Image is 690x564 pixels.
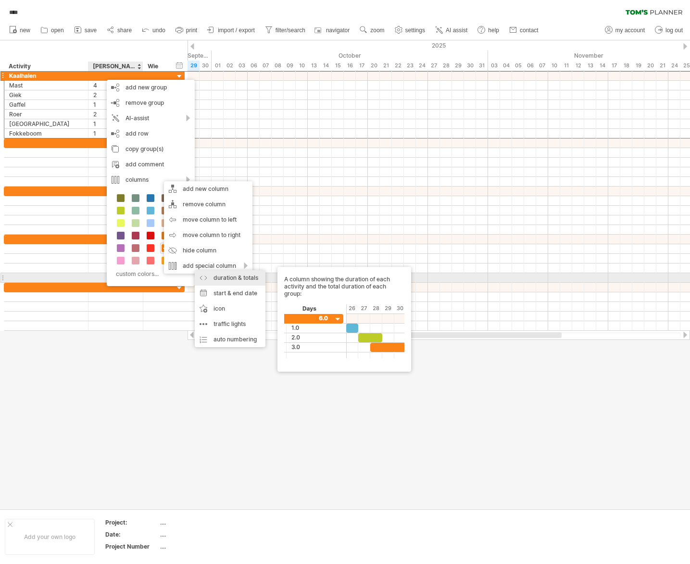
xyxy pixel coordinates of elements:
div: add new column [164,181,252,197]
div: October 2025 [212,50,488,61]
div: start & end date [195,286,265,301]
div: icon [195,301,265,316]
span: remove group [125,99,164,106]
div: Thursday, 2 October 2025 [224,61,236,71]
div: add comment [107,157,195,172]
div: Monday, 24 November 2025 [668,61,680,71]
div: Activity [9,62,83,71]
div: Wie [148,62,169,71]
div: Friday, 3 October 2025 [236,61,248,71]
span: share [117,27,132,34]
a: navigator [313,24,352,37]
a: zoom [357,24,387,37]
div: Mast [9,81,83,90]
div: Friday, 24 October 2025 [416,61,428,71]
div: Wednesday, 29 October 2025 [452,61,464,71]
div: Kaalhalen [9,71,83,80]
a: share [104,24,135,37]
span: settings [405,27,425,34]
div: Monday, 27 October 2025 [428,61,440,71]
div: Thursday, 6 November 2025 [524,61,536,71]
a: open [38,24,67,37]
div: add new group [107,80,195,95]
span: log out [665,27,683,34]
div: Add your own logo [5,519,95,555]
a: contact [507,24,541,37]
span: filter/search [276,27,305,34]
a: log out [652,24,686,37]
span: help [488,27,499,34]
div: Tuesday, 30 September 2025 [200,61,212,71]
div: Tuesday, 18 November 2025 [620,61,632,71]
div: 2 [93,90,138,100]
div: 4 [93,81,138,90]
span: new [20,27,30,34]
div: Tuesday, 28 October 2025 [440,61,452,71]
span: contact [520,27,539,34]
a: import / export [205,24,258,37]
div: [GEOGRAPHIC_DATA] [9,119,83,128]
div: hide column [164,243,252,258]
div: Tuesday, 14 October 2025 [320,61,332,71]
div: Thursday, 13 November 2025 [584,61,596,71]
div: Thursday, 16 October 2025 [344,61,356,71]
a: help [475,24,502,37]
div: columns [107,172,195,188]
div: Roer [9,110,83,119]
div: Friday, 31 October 2025 [476,61,488,71]
div: Monday, 17 November 2025 [608,61,620,71]
span: import / export [218,27,255,34]
div: remove column [164,197,252,212]
div: Project: [105,518,158,526]
div: Friday, 7 November 2025 [536,61,548,71]
div: Thursday, 20 November 2025 [644,61,656,71]
span: navigator [326,27,350,34]
div: traffic lights [195,316,265,332]
div: Wednesday, 22 October 2025 [392,61,404,71]
div: 1 [93,129,138,138]
div: 1 [93,100,138,109]
a: new [7,24,33,37]
div: duration & totals [195,270,265,286]
div: custom colors... [112,267,187,280]
a: settings [392,24,428,37]
div: Monday, 6 October 2025 [248,61,260,71]
div: [PERSON_NAME] schatting [93,62,138,71]
div: move column to left [164,212,252,227]
a: filter/search [263,24,308,37]
div: .... [160,542,241,551]
span: save [85,27,97,34]
div: move column to right [164,227,252,243]
div: Monday, 10 November 2025 [548,61,560,71]
div: Wednesday, 1 October 2025 [212,61,224,71]
span: AI assist [446,27,467,34]
div: .... [160,518,241,526]
div: add row [107,126,195,141]
div: Gaffel [9,100,83,109]
div: Wednesday, 12 November 2025 [572,61,584,71]
div: Tuesday, 11 November 2025 [560,61,572,71]
div: 1 [93,119,138,128]
div: Wednesday, 19 November 2025 [632,61,644,71]
div: Fokkeboom [9,129,83,138]
a: my account [602,24,648,37]
div: Project Number [105,542,158,551]
div: Thursday, 30 October 2025 [464,61,476,71]
div: Date: [105,530,158,539]
div: Wednesday, 5 November 2025 [512,61,524,71]
div: add special column [164,258,252,274]
div: auto numbering [195,332,265,347]
span: undo [152,27,165,34]
a: AI assist [433,24,470,37]
div: Tuesday, 7 October 2025 [260,61,272,71]
div: Monday, 20 October 2025 [368,61,380,71]
span: zoom [370,27,384,34]
a: print [173,24,200,37]
span: print [186,27,197,34]
a: undo [139,24,168,37]
span: my account [615,27,645,34]
div: Friday, 21 November 2025 [656,61,668,71]
div: Wednesday, 8 October 2025 [272,61,284,71]
div: A column showing the duration of each activity and the total duration of each group: [284,276,404,363]
div: Monday, 13 October 2025 [308,61,320,71]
